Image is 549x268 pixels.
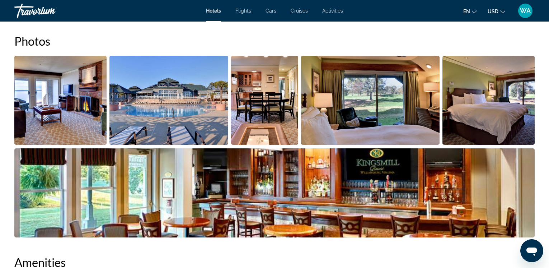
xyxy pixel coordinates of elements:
[488,6,505,17] button: Change currency
[235,8,251,14] a: Flights
[301,55,440,145] button: Open full-screen image slider
[488,9,498,14] span: USD
[520,7,531,14] span: WA
[14,1,86,20] a: Travorium
[442,55,535,145] button: Open full-screen image slider
[516,3,535,18] button: User Menu
[520,239,543,262] iframe: Button to launch messaging window
[109,55,229,145] button: Open full-screen image slider
[266,8,276,14] a: Cars
[14,55,107,145] button: Open full-screen image slider
[463,9,470,14] span: en
[206,8,221,14] a: Hotels
[231,55,298,145] button: Open full-screen image slider
[322,8,343,14] a: Activities
[14,34,535,48] h2: Photos
[463,6,477,17] button: Change language
[14,148,535,238] button: Open full-screen image slider
[291,8,308,14] a: Cruises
